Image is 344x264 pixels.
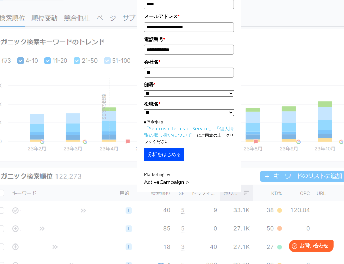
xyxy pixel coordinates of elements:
p: ■同意事項 にご同意の上、クリックください [144,119,234,145]
label: 会社名 [144,58,234,66]
a: 「Semrush Terms of Service」 [144,125,214,132]
label: メールアドレス [144,13,234,20]
div: Marketing by [144,171,234,179]
iframe: Help widget launcher [283,237,336,256]
button: 分析をはじめる [144,148,184,161]
label: 部署 [144,81,234,89]
label: 電話番号 [144,36,234,43]
a: 「個人情報の取り扱いについて」 [144,125,234,138]
label: 役職名 [144,100,234,108]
